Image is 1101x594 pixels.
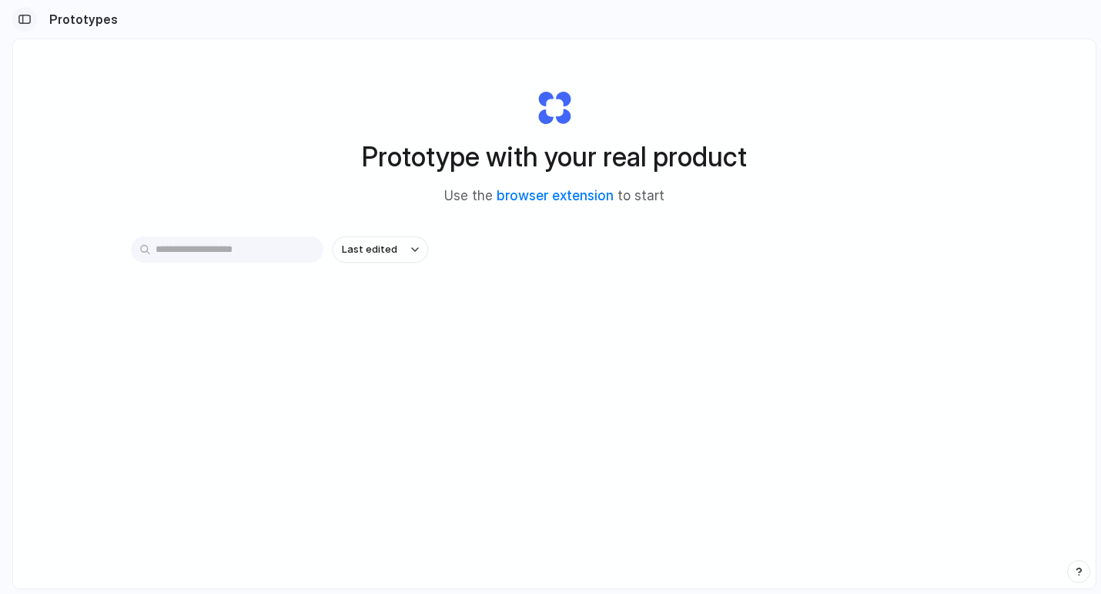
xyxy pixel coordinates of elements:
[362,136,747,177] h1: Prototype with your real product
[342,242,397,257] span: Last edited
[43,10,118,29] h2: Prototypes
[497,188,614,203] a: browser extension
[333,237,428,263] button: Last edited
[444,186,664,206] span: Use the to start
